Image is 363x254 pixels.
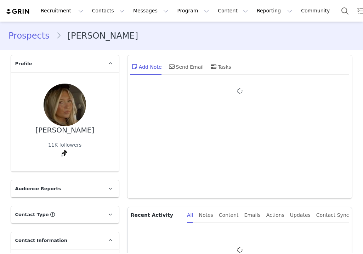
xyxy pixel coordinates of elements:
div: Updates [290,207,311,223]
img: grin logo [6,8,30,15]
button: Contacts [88,3,129,19]
a: Prospects [8,29,56,42]
div: Notes [199,207,213,223]
div: Contact Sync [316,207,349,223]
span: Audience Reports [15,185,61,192]
div: Add Note [130,58,162,75]
div: Actions [266,207,284,223]
button: Program [173,3,213,19]
div: 11K followers [48,141,81,149]
button: Recruitment [36,3,87,19]
button: Search [337,3,353,19]
span: Contact Type [15,211,49,218]
p: Recent Activity [131,207,181,223]
img: 256ae591-5e2f-433e-b296-36db6c3a2e71.jpg [44,84,86,126]
span: Contact Information [15,237,67,244]
div: All [187,207,193,223]
div: Content [219,207,239,223]
button: Reporting [253,3,296,19]
div: Emails [244,207,261,223]
div: Send Email [168,58,204,75]
a: Community [297,3,337,19]
div: Tasks [209,58,231,75]
div: [PERSON_NAME] [35,126,94,134]
button: Content [214,3,252,19]
span: Profile [15,60,32,67]
button: Messages [129,3,172,19]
